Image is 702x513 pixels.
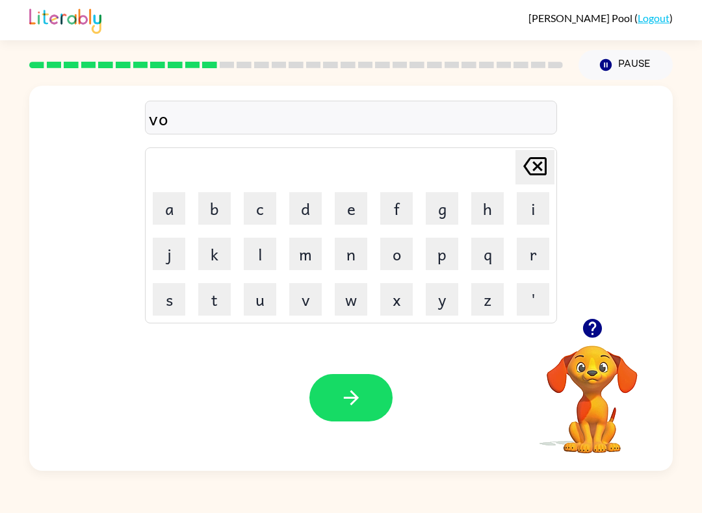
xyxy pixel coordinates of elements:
a: Logout [638,12,669,24]
button: q [471,238,504,270]
button: ' [517,283,549,316]
button: r [517,238,549,270]
button: Pause [578,50,673,80]
button: a [153,192,185,225]
button: s [153,283,185,316]
button: d [289,192,322,225]
button: w [335,283,367,316]
button: g [426,192,458,225]
img: Literably [29,5,101,34]
button: v [289,283,322,316]
button: h [471,192,504,225]
button: i [517,192,549,225]
button: c [244,192,276,225]
div: vo [149,105,553,132]
button: u [244,283,276,316]
button: f [380,192,413,225]
button: x [380,283,413,316]
div: ( ) [528,12,673,24]
button: t [198,283,231,316]
button: o [380,238,413,270]
button: z [471,283,504,316]
video: Your browser must support playing .mp4 files to use Literably. Please try using another browser. [527,325,657,455]
button: l [244,238,276,270]
button: n [335,238,367,270]
button: m [289,238,322,270]
button: y [426,283,458,316]
button: k [198,238,231,270]
button: p [426,238,458,270]
button: j [153,238,185,270]
button: b [198,192,231,225]
button: e [335,192,367,225]
span: [PERSON_NAME] Pool [528,12,634,24]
